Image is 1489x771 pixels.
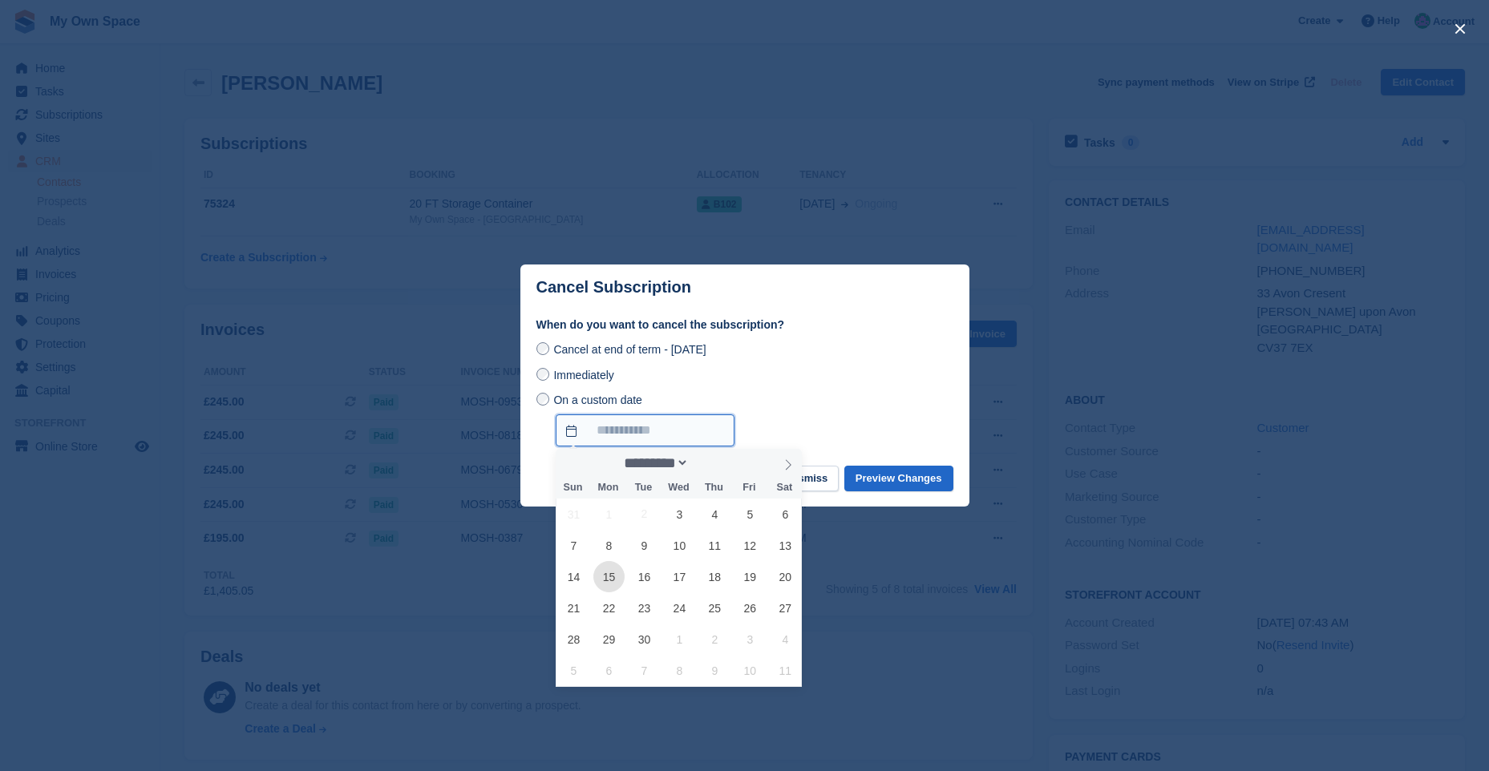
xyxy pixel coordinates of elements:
[590,482,625,493] span: Mon
[629,624,660,655] span: September 30, 2025
[536,342,549,355] input: Cancel at end of term - [DATE]
[593,624,625,655] span: September 29, 2025
[770,530,801,561] span: September 13, 2025
[699,499,730,530] span: September 4, 2025
[770,624,801,655] span: October 4, 2025
[593,655,625,686] span: October 6, 2025
[558,655,589,686] span: October 5, 2025
[664,561,695,592] span: September 17, 2025
[734,530,766,561] span: September 12, 2025
[1447,16,1473,42] button: close
[734,624,766,655] span: October 3, 2025
[556,482,591,493] span: Sun
[558,592,589,624] span: September 21, 2025
[734,499,766,530] span: September 5, 2025
[558,530,589,561] span: September 7, 2025
[664,655,695,686] span: October 8, 2025
[558,499,589,530] span: August 31, 2025
[661,482,696,493] span: Wed
[629,561,660,592] span: September 16, 2025
[699,561,730,592] span: September 18, 2025
[731,482,767,493] span: Fri
[553,394,642,406] span: On a custom date
[770,592,801,624] span: September 27, 2025
[593,530,625,561] span: September 8, 2025
[593,499,625,530] span: September 1, 2025
[699,592,730,624] span: September 25, 2025
[629,499,660,530] span: September 2, 2025
[558,561,589,592] span: September 14, 2025
[664,530,695,561] span: September 10, 2025
[844,466,953,492] button: Preview Changes
[629,592,660,624] span: September 23, 2025
[536,317,953,333] label: When do you want to cancel the subscription?
[664,499,695,530] span: September 3, 2025
[734,592,766,624] span: September 26, 2025
[770,561,801,592] span: September 20, 2025
[556,414,734,446] input: On a custom date
[734,655,766,686] span: October 10, 2025
[767,482,802,493] span: Sat
[536,368,549,381] input: Immediately
[629,530,660,561] span: September 9, 2025
[699,655,730,686] span: October 9, 2025
[536,278,691,297] p: Cancel Subscription
[536,393,549,406] input: On a custom date
[699,624,730,655] span: October 2, 2025
[776,466,839,492] button: Dismiss
[770,655,801,686] span: October 11, 2025
[770,499,801,530] span: September 6, 2025
[593,561,625,592] span: September 15, 2025
[618,454,689,471] select: Month
[689,454,739,471] input: Year
[553,369,613,381] span: Immediately
[696,482,731,493] span: Thu
[625,482,661,493] span: Tue
[734,561,766,592] span: September 19, 2025
[664,592,695,624] span: September 24, 2025
[699,530,730,561] span: September 11, 2025
[558,624,589,655] span: September 28, 2025
[629,655,660,686] span: October 7, 2025
[593,592,625,624] span: September 22, 2025
[553,343,706,356] span: Cancel at end of term - [DATE]
[664,624,695,655] span: October 1, 2025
